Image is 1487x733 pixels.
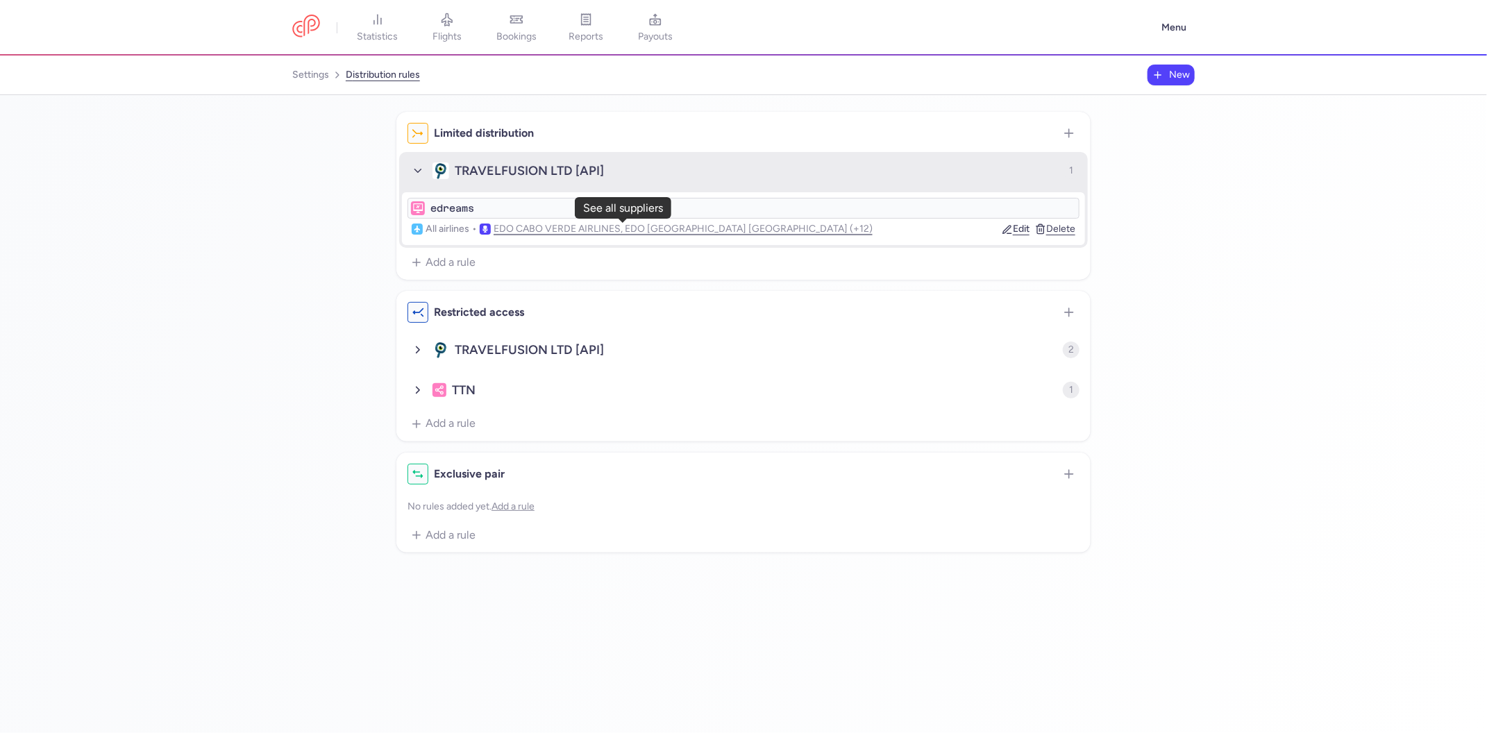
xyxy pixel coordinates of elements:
[1153,15,1195,41] button: Menu
[432,162,449,179] img: TRAVELFUSION LTD [API] logo
[292,15,320,40] a: CitizenPlane red outlined logo
[292,64,329,86] a: settings
[432,31,462,43] span: flights
[638,31,673,43] span: payouts
[551,12,621,43] a: reports
[480,221,873,237] button: EDO CABO VERDE AIRLINES, EDO [GEOGRAPHIC_DATA] [GEOGRAPHIC_DATA] (+12)
[412,12,482,43] a: flights
[621,12,690,43] a: payouts
[399,331,1088,369] button: TRAVELFUSION LTD [API] logoTRAVELFUSION LTD [API]2
[1035,224,1075,235] button: Delete
[399,371,1088,409] button: TTN1
[494,221,873,237] span: EDO CABO VERDE AIRLINES, EDO [GEOGRAPHIC_DATA] [GEOGRAPHIC_DATA] (+12)
[426,221,469,237] span: All airlines
[472,223,477,235] span: •
[399,152,1088,189] button: TRAVELFUSION LTD [API] logoTRAVELFUSION LTD [API]1
[434,468,1053,480] h4: Exclusive pair
[431,340,1060,360] span: TRAVELFUSION LTD [API]
[1002,223,1030,235] a: Edit
[431,161,1060,181] span: TRAVELFUSION LTD [API]
[569,31,603,43] span: reports
[432,342,449,358] img: TRAVELFUSION LTD [API] logo
[434,306,1053,319] h4: Restricted access
[408,198,1079,219] div: edreams
[346,64,420,86] a: distribution rules
[1063,342,1079,358] span: 2
[482,12,551,43] a: bookings
[1148,65,1195,85] button: New
[1169,69,1190,81] span: New
[434,127,1053,140] h4: Limited distribution
[496,31,537,43] span: bookings
[405,253,481,271] button: Add a rule
[405,414,481,432] button: Add a rule
[1063,162,1079,179] span: 1
[343,12,412,43] a: statistics
[405,526,481,544] button: Add a rule
[358,31,398,43] span: statistics
[399,493,1088,521] p: No rules added yet.
[1063,382,1079,398] span: 1
[492,501,535,512] button: Add a rule
[583,202,663,214] div: See all suppliers
[431,382,1060,399] span: TTN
